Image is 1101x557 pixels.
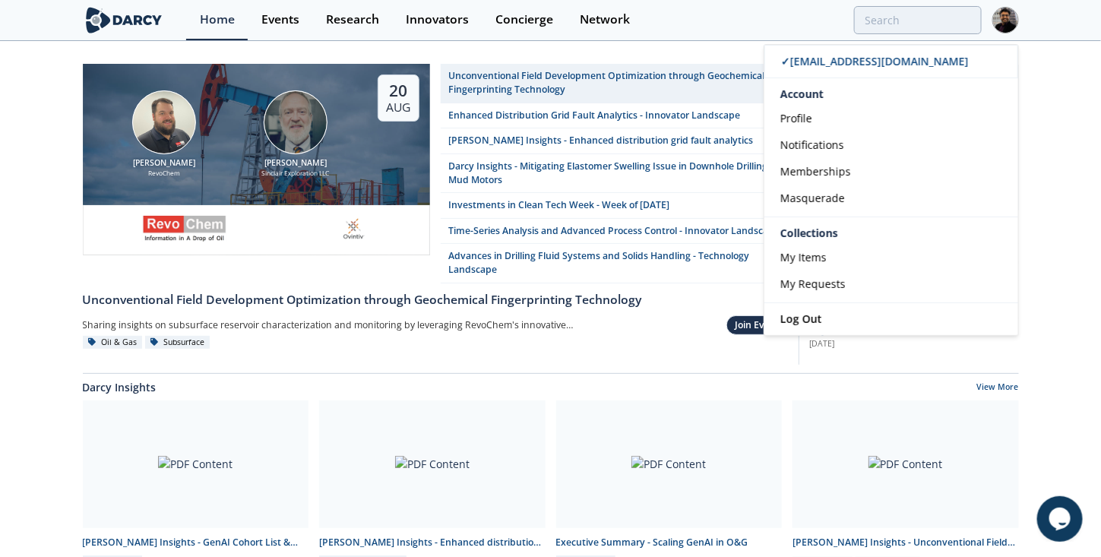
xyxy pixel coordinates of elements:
a: My Items [764,244,1018,271]
div: Sinclair Exploration LLC [236,169,356,179]
div: Aug [386,100,410,116]
div: Subsurface [145,336,210,350]
a: [PERSON_NAME] Insights - Enhanced distribution grid fault analytics [441,128,788,153]
a: Bob Aylsworth [PERSON_NAME] RevoChem John Sinclair [PERSON_NAME] Sinclair Exploration LLC 20 Aug [83,64,430,283]
a: My Requests [764,271,1018,297]
div: [PERSON_NAME] Insights - Enhanced distribution grid fault analytics [319,536,546,549]
a: Masquerade [764,185,1018,211]
div: Research [326,14,379,26]
div: [DATE] [810,338,1019,350]
span: ✓ [EMAIL_ADDRESS][DOMAIN_NAME] [781,54,969,68]
button: Join Event [726,315,787,336]
a: Unconventional Field Development Optimization through Geochemical Fingerprinting Technology [441,64,788,103]
div: [PERSON_NAME] [236,157,356,169]
div: Sharing insights on subsurface reservoir characterization and monitoring by leveraging RevoChem's... [83,315,593,336]
div: Concierge [495,14,553,26]
span: Physics Informed Neural Networks (PINNs) to Accelerate Subsurface Scenario Analysis [810,324,1017,350]
a: View More [977,381,1019,395]
a: Darcy Insights - Mitigating Elastomer Swelling Issue in Downhole Drilling Mud Motors [441,154,788,194]
img: Bob Aylsworth [132,90,196,154]
div: Innovators [406,14,469,26]
div: 20 [386,81,410,100]
a: Time-Series Analysis and Advanced Process Control - Innovator Landscape [441,219,788,244]
a: Notifications [764,131,1018,158]
span: Notifications [780,138,844,152]
div: Join Event [736,318,780,332]
div: [PERSON_NAME] Insights - GenAI Cohort List & Contact Info [83,536,309,549]
a: Investments in Clean Tech Week - Week of [DATE] [441,193,788,218]
img: ovintiv.com.png [338,213,370,245]
a: Darcy Insights [83,379,157,395]
div: Network [580,14,630,26]
a: Unconventional Field Development Optimization through Geochemical Fingerprinting Technology [83,283,788,309]
span: Masquerade [780,191,845,205]
span: Profile [780,111,812,125]
div: [PERSON_NAME] [104,157,225,169]
img: revochem.com.png [142,213,227,245]
span: My Requests [780,277,846,291]
a: Physics Informed Neural Networks (PINNs) to Accelerate Subsurface Scenario Analysis [DATE] [810,324,1019,350]
span: Log Out [780,312,822,326]
div: [PERSON_NAME] Insights - Unconventional Field Development Optimization through Geochemical Finger... [793,536,1019,549]
a: Advances in Drilling Fluid Systems and Solids Handling - Technology Landscape [441,244,788,283]
a: Log Out [764,303,1018,335]
a: Enhanced Distribution Grid Fault Analytics - Innovator Landscape [441,103,788,128]
div: Unconventional Field Development Optimization through Geochemical Fingerprinting Technology [448,69,780,97]
div: Collections [764,223,1018,244]
div: Unconventional Field Development Optimization through Geochemical Fingerprinting Technology [83,291,788,309]
a: Profile [764,105,1018,131]
img: logo-wide.svg [83,7,166,33]
img: Profile [992,7,1019,33]
img: John Sinclair [264,90,327,154]
div: Events [261,14,299,26]
div: Executive Summary - Scaling GenAI in O&G [556,536,783,549]
input: Advanced Search [854,6,982,34]
span: My Items [780,250,827,264]
a: Memberships [764,158,1018,185]
a: ✓[EMAIL_ADDRESS][DOMAIN_NAME] [764,45,1018,78]
div: Account [764,78,1018,105]
div: Home [200,14,235,26]
div: Oil & Gas [83,336,143,350]
iframe: chat widget [1037,496,1086,542]
div: RevoChem [104,169,225,179]
span: Memberships [780,164,851,179]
